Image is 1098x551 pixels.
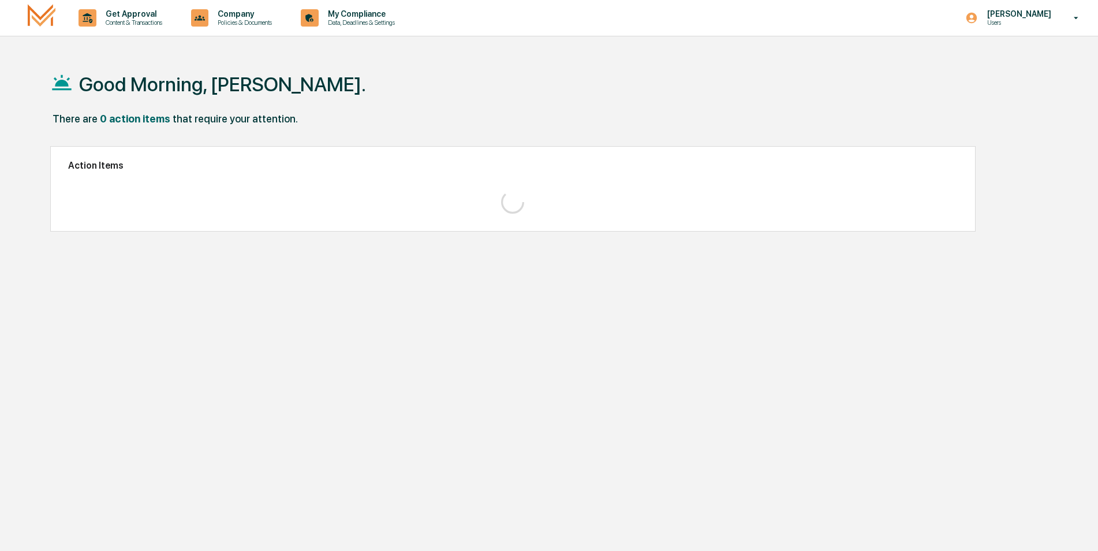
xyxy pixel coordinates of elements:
p: Policies & Documents [208,18,278,27]
div: that require your attention. [173,113,298,125]
p: Users [978,18,1057,27]
p: Get Approval [96,9,168,18]
p: Company [208,9,278,18]
p: My Compliance [319,9,401,18]
h1: Good Morning, [PERSON_NAME]. [79,73,366,96]
div: 0 action items [100,113,170,125]
div: There are [53,113,98,125]
h2: Action Items [68,160,958,171]
img: logo [28,4,55,31]
p: [PERSON_NAME] [978,9,1057,18]
p: Data, Deadlines & Settings [319,18,401,27]
p: Content & Transactions [96,18,168,27]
